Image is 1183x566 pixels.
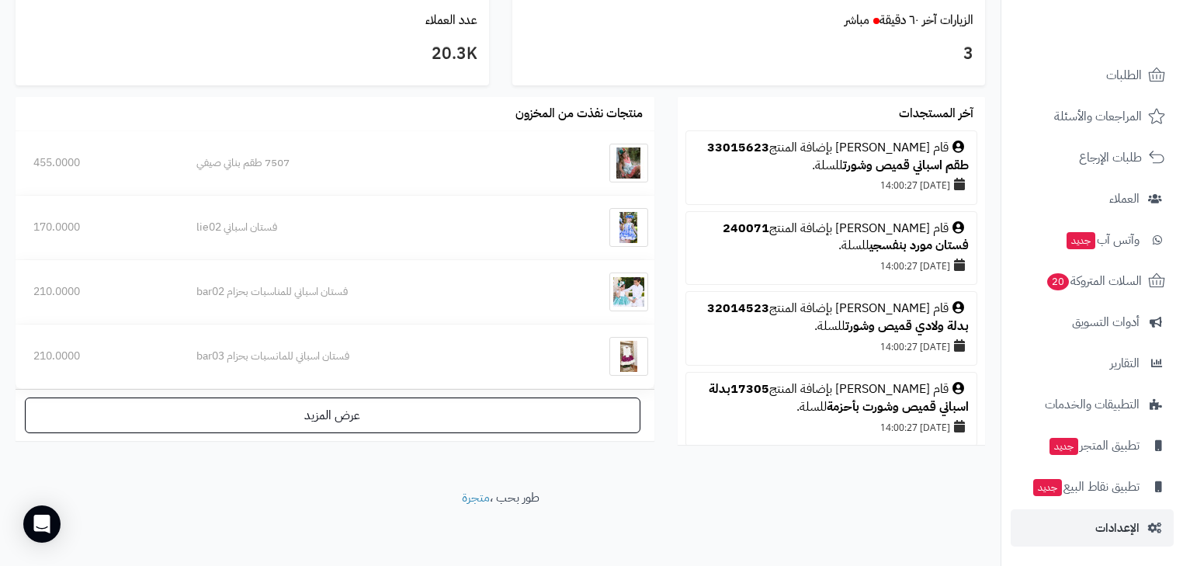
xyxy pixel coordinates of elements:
[1109,188,1140,210] span: العملاء
[609,273,648,311] img: فستان اسباني للمناسبات بحزام bar02
[1067,232,1095,249] span: جديد
[1045,394,1140,415] span: التطبيقات والخدمات
[23,505,61,543] div: Open Intercom Messenger
[196,284,535,300] div: فستان اسباني للمناسبات بحزام bar02
[25,398,640,433] a: عرض المزيد
[707,299,969,335] a: 32014523 بدلة ولادي قميص وشورت
[694,139,969,175] div: قام [PERSON_NAME] بإضافة المنتج للسلة.
[609,144,648,182] img: 7507 طقم بناتي صيفي
[694,380,969,416] div: قام [PERSON_NAME] بإضافة المنتج للسلة.
[196,220,535,235] div: فستان اسباني lie02
[33,284,161,300] div: 210.0000
[1054,106,1142,127] span: المراجعات والأسئلة
[694,255,969,276] div: [DATE] 14:00:27
[1011,468,1174,505] a: تطبيق نقاط البيعجديد
[707,138,969,175] a: 33015623 طقم اسباني قميص وشورت
[723,219,969,255] a: 240071 فستان مورد بنفسجي
[33,349,161,364] div: 210.0000
[1011,262,1174,300] a: السلات المتروكة20
[1065,229,1140,251] span: وآتس آب
[694,300,969,335] div: قام [PERSON_NAME] بإضافة المنتج للسلة.
[33,220,161,235] div: 170.0000
[609,337,648,376] img: فستان اسباني للمانسبات بحزام bar03
[709,380,969,416] a: 17305بدلة اسباني قميص وشورت بأحزمة
[425,11,477,30] a: عدد العملاء
[196,155,535,171] div: 7507 طقم بناتي صيفي
[1011,386,1174,423] a: التطبيقات والخدمات
[27,41,477,68] h3: 20.3K
[1011,304,1174,341] a: أدوات التسويق
[1011,345,1174,382] a: التقارير
[694,416,969,438] div: [DATE] 14:00:27
[1033,479,1062,496] span: جديد
[196,349,535,364] div: فستان اسباني للمانسبات بحزام bar03
[845,11,869,30] small: مباشر
[1077,43,1168,76] img: logo-2.png
[1072,311,1140,333] span: أدوات التسويق
[524,41,974,68] h3: 3
[1011,509,1174,547] a: الإعدادات
[1011,57,1174,94] a: الطلبات
[609,208,648,247] img: فستان اسباني lie02
[1011,221,1174,259] a: وآتس آبجديد
[33,155,161,171] div: 455.0000
[1049,438,1078,455] span: جديد
[1106,64,1142,86] span: الطلبات
[1110,352,1140,374] span: التقارير
[462,488,490,507] a: متجرة
[1011,98,1174,135] a: المراجعات والأسئلة
[1046,270,1142,292] span: السلات المتروكة
[1032,476,1140,498] span: تطبيق نقاط البيع
[1048,435,1140,457] span: تطبيق المتجر
[1047,273,1069,290] span: 20
[694,174,969,196] div: [DATE] 14:00:27
[1011,427,1174,464] a: تطبيق المتجرجديد
[694,220,969,255] div: قام [PERSON_NAME] بإضافة المنتج للسلة.
[899,107,973,121] h3: آخر المستجدات
[694,335,969,357] div: [DATE] 14:00:27
[845,11,973,30] a: الزيارات آخر ٦٠ دقيقةمباشر
[515,107,643,121] h3: منتجات نفذت من المخزون
[1011,139,1174,176] a: طلبات الإرجاع
[1079,147,1142,168] span: طلبات الإرجاع
[1011,180,1174,217] a: العملاء
[1095,517,1140,539] span: الإعدادات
